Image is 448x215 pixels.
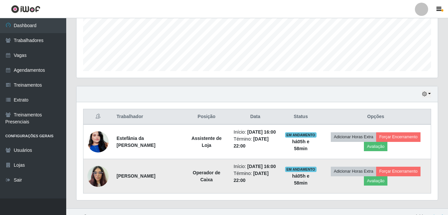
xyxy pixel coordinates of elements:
[376,167,421,176] button: Forçar Encerramento
[321,109,431,125] th: Opções
[281,109,321,125] th: Status
[234,163,277,170] li: Início:
[376,132,421,142] button: Forçar Encerramento
[285,132,317,138] span: EM ANDAMENTO
[364,176,387,186] button: Avaliação
[364,142,387,151] button: Avaliação
[191,136,222,148] strong: Assistente de Loja
[247,129,276,135] time: [DATE] 16:00
[11,5,40,13] img: CoreUI Logo
[331,132,376,142] button: Adicionar Horas Extra
[193,170,220,182] strong: Operador de Caixa
[292,139,309,151] strong: há 05 h e 58 min
[292,173,309,186] strong: há 05 h e 58 min
[113,109,183,125] th: Trabalhador
[230,109,281,125] th: Data
[285,167,317,172] span: EM ANDAMENTO
[331,167,376,176] button: Adicionar Horas Extra
[234,136,277,150] li: Término:
[117,173,155,179] strong: [PERSON_NAME]
[234,170,277,184] li: Término:
[234,129,277,136] li: Início:
[183,109,230,125] th: Posição
[87,162,109,190] img: 1743385442240.jpeg
[247,164,276,169] time: [DATE] 16:00
[117,136,155,148] strong: Estefânia da [PERSON_NAME]
[87,123,109,161] img: 1705535567021.jpeg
